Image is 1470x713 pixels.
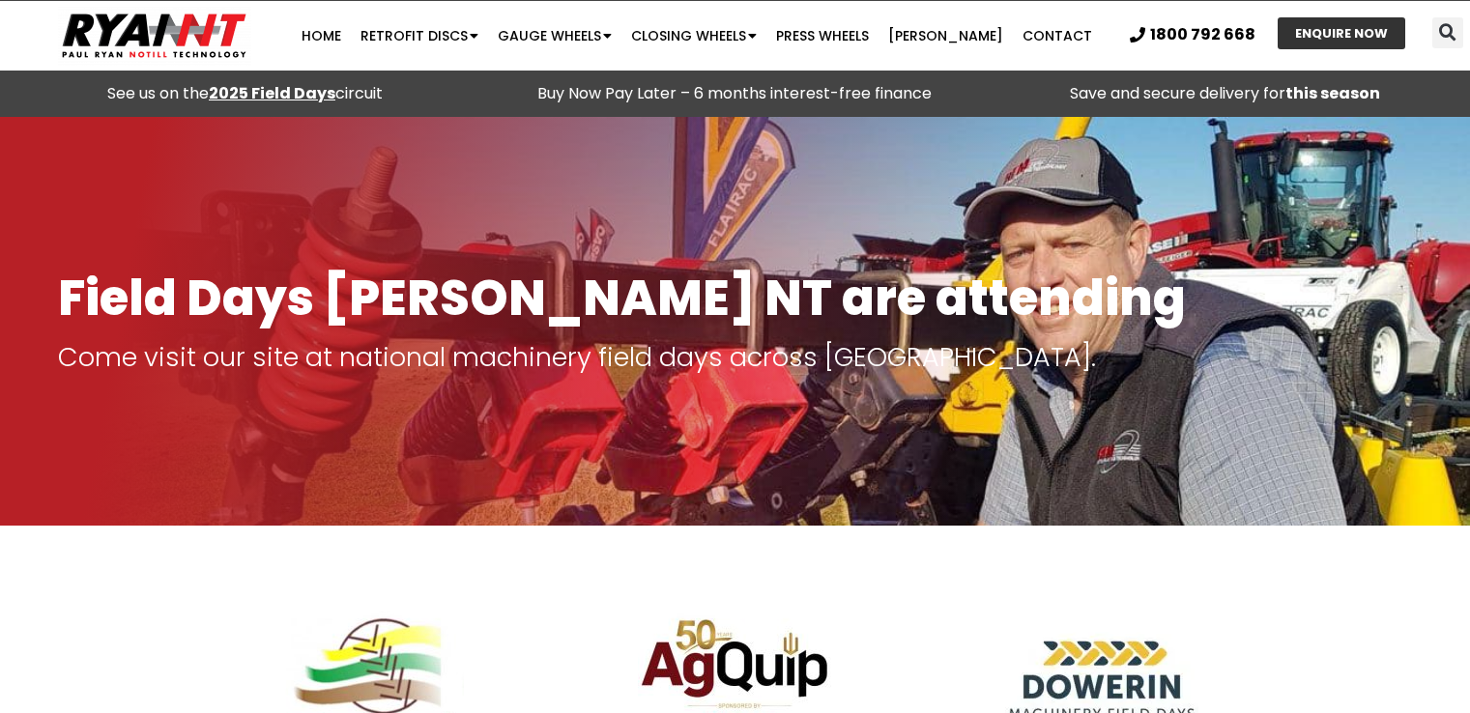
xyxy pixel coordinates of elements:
[879,16,1013,55] a: [PERSON_NAME]
[1432,17,1463,48] div: Search
[58,344,1412,371] p: Come visit our site at national machinery field days across [GEOGRAPHIC_DATA].
[621,16,766,55] a: Closing Wheels
[10,80,480,107] div: See us on the circuit
[766,16,879,55] a: Press Wheels
[58,6,251,66] img: Ryan NT logo
[292,16,351,55] a: Home
[351,16,488,55] a: Retrofit Discs
[285,16,1109,55] nav: Menu
[488,16,621,55] a: Gauge Wheels
[1295,27,1388,40] span: ENQUIRE NOW
[1285,82,1380,104] strong: this season
[990,80,1460,107] p: Save and secure delivery for
[1278,17,1405,49] a: ENQUIRE NOW
[209,82,335,104] a: 2025 Field Days
[1150,27,1255,43] span: 1800 792 668
[500,80,970,107] p: Buy Now Pay Later – 6 months interest-free finance
[1013,16,1102,55] a: Contact
[58,271,1412,325] h1: Field Days [PERSON_NAME] NT are attending
[1130,27,1255,43] a: 1800 792 668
